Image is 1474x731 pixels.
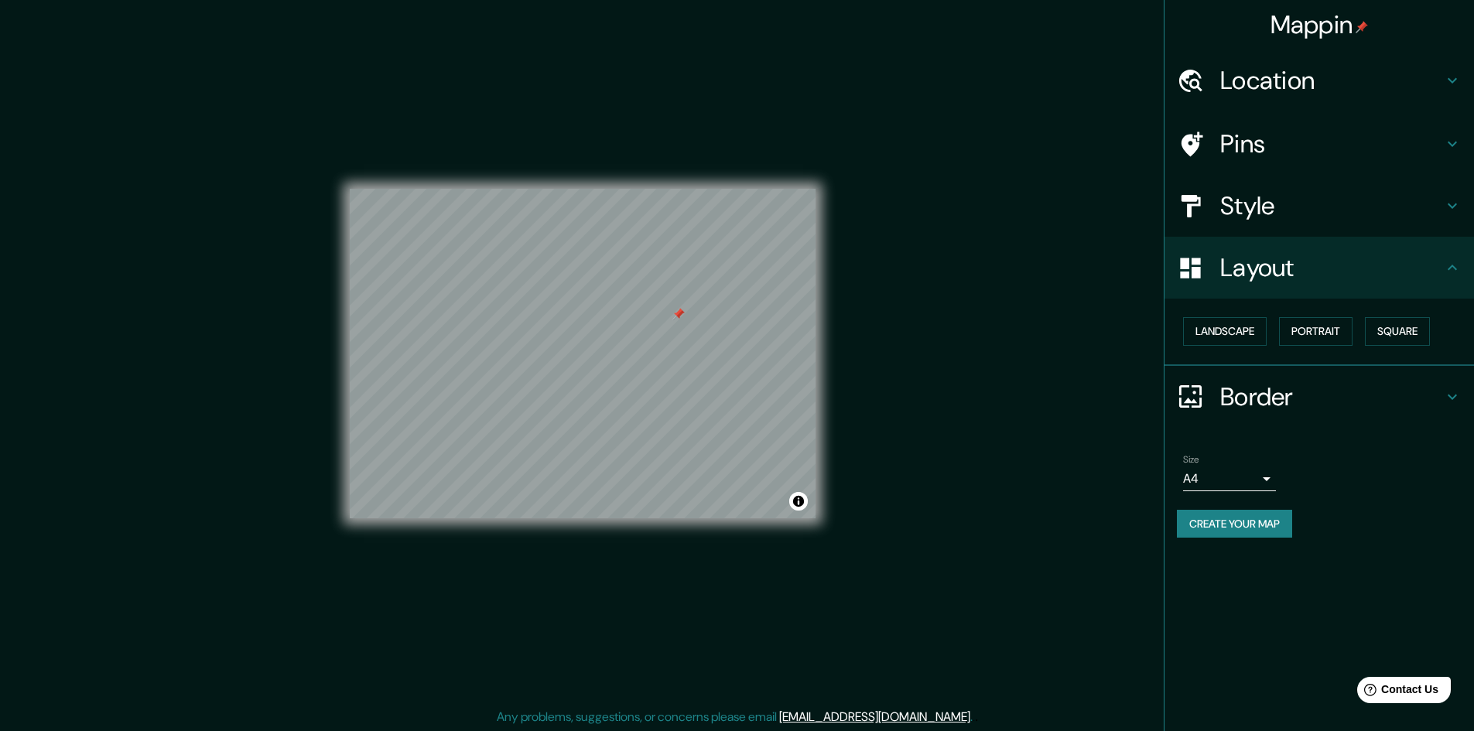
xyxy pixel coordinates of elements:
[1177,510,1292,538] button: Create your map
[1183,317,1267,346] button: Landscape
[1220,190,1443,221] h4: Style
[1220,128,1443,159] h4: Pins
[973,708,975,726] div: .
[1164,366,1474,428] div: Border
[497,708,973,726] p: Any problems, suggestions, or concerns please email .
[1279,317,1353,346] button: Portrait
[1271,9,1369,40] h4: Mappin
[350,189,816,518] canvas: Map
[1164,113,1474,175] div: Pins
[1220,381,1443,412] h4: Border
[1164,50,1474,111] div: Location
[1164,175,1474,237] div: Style
[1220,252,1443,283] h4: Layout
[1220,65,1443,96] h4: Location
[1336,671,1457,714] iframe: Help widget launcher
[789,492,808,511] button: Toggle attribution
[975,708,978,726] div: .
[1365,317,1430,346] button: Square
[1164,237,1474,299] div: Layout
[779,709,970,725] a: [EMAIL_ADDRESS][DOMAIN_NAME]
[1356,21,1368,33] img: pin-icon.png
[1183,466,1276,491] div: A4
[1183,453,1199,466] label: Size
